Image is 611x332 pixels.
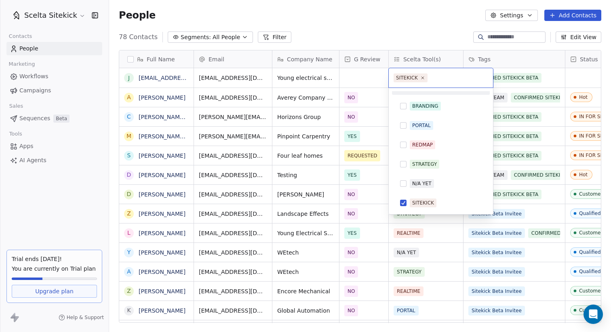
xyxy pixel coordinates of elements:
div: BRANDING [412,102,438,110]
div: SITEKICK [412,199,434,207]
div: PORTAL [412,122,431,129]
div: SITEKICK [396,74,418,81]
div: STRATEGY [412,161,437,168]
div: Suggestions [392,59,490,211]
div: REDMAP [412,141,433,148]
div: N/A YET [412,180,432,187]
